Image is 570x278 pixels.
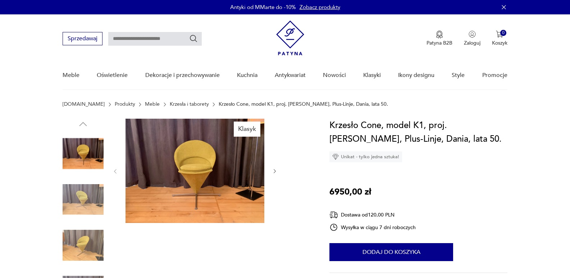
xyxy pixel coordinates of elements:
p: 6950,00 zł [329,185,371,199]
p: Patyna B2B [427,40,452,46]
p: Zaloguj [464,40,480,46]
a: Style [452,61,465,89]
a: [DOMAIN_NAME] [63,101,105,107]
img: Ikona koszyka [496,31,503,38]
a: Kuchnia [237,61,257,89]
img: Patyna - sklep z meblami i dekoracjami vintage [276,20,304,55]
a: Meble [63,61,79,89]
p: Koszyk [492,40,507,46]
a: Oświetlenie [97,61,128,89]
a: Ikona medaluPatyna B2B [427,31,452,46]
button: Sprzedawaj [63,32,102,45]
button: 0Koszyk [492,31,507,46]
h1: Krzesło Cone, model K1, proj. [PERSON_NAME], Plus-Linje, Dania, lata 50. [329,119,507,146]
a: Meble [145,101,160,107]
button: Szukaj [189,34,198,43]
a: Zobacz produkty [300,4,340,11]
a: Ikony designu [398,61,434,89]
a: Sprzedawaj [63,37,102,42]
a: Nowości [323,61,346,89]
img: Zdjęcie produktu Krzesło Cone, model K1, proj. Verner Panton, Plus-Linje, Dania, lata 50. [63,225,104,266]
img: Ikonka użytkownika [469,31,476,38]
div: Wysyłka w ciągu 7 dni roboczych [329,223,416,232]
a: Krzesła i taborety [170,101,209,107]
p: Antyki od MMarte do -10% [230,4,296,11]
img: Zdjęcie produktu Krzesło Cone, model K1, proj. Verner Panton, Plus-Linje, Dania, lata 50. [63,133,104,174]
a: Dekoracje i przechowywanie [145,61,220,89]
div: Dostawa od 120,00 PLN [329,210,416,219]
button: Patyna B2B [427,31,452,46]
div: Klasyk [234,122,260,137]
a: Antykwariat [275,61,306,89]
a: Produkty [115,101,135,107]
p: Krzesło Cone, model K1, proj. [PERSON_NAME], Plus-Linje, Dania, lata 50. [219,101,388,107]
a: Klasyki [363,61,381,89]
img: Ikona diamentu [332,154,339,160]
img: Ikona medalu [436,31,443,38]
img: Zdjęcie produktu Krzesło Cone, model K1, proj. Verner Panton, Plus-Linje, Dania, lata 50. [63,179,104,220]
button: Zaloguj [464,31,480,46]
img: Zdjęcie produktu Krzesło Cone, model K1, proj. Verner Panton, Plus-Linje, Dania, lata 50. [126,119,264,223]
button: Dodaj do koszyka [329,243,453,261]
a: Promocje [482,61,507,89]
div: Unikat - tylko jedna sztuka! [329,151,402,162]
div: 0 [500,30,506,36]
img: Ikona dostawy [329,210,338,219]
